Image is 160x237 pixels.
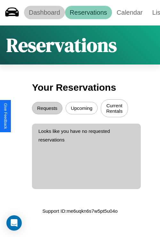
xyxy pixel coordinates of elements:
[6,32,117,58] h1: Reservations
[3,103,8,129] div: Give Feedback
[101,99,128,117] button: Current Rentals
[66,102,98,114] button: Upcoming
[24,6,65,19] a: Dashboard
[32,102,62,114] button: Requests
[42,207,117,215] p: Support ID: me6uqkn6s7w5pt5u04o
[38,127,134,144] p: Looks like you have no requested reservations
[32,79,128,96] h3: Your Reservations
[6,215,22,231] div: Open Intercom Messenger
[65,6,112,19] a: Reservations
[112,6,148,19] a: Calendar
